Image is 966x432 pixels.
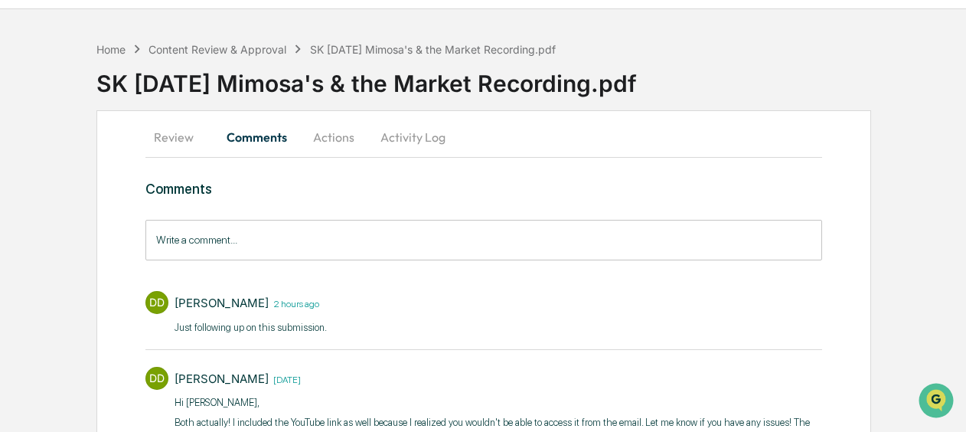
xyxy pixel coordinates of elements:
[145,181,821,197] h3: Comments
[52,132,194,144] div: We're available if you need us!
[175,371,269,386] div: [PERSON_NAME]
[111,194,123,206] div: 🗄️
[9,215,103,243] a: 🔎Data Lookup
[15,194,28,206] div: 🖐️
[145,367,168,390] div: DD
[145,119,821,155] div: secondary tabs example
[31,221,96,237] span: Data Lookup
[175,296,269,310] div: [PERSON_NAME]
[108,258,185,270] a: Powered byPylon
[148,43,286,56] div: Content Review & Approval
[260,121,279,139] button: Start new chat
[152,259,185,270] span: Pylon
[175,395,821,411] p: Hi [PERSON_NAME],
[96,43,126,56] div: Home
[126,192,190,208] span: Attestations
[145,119,214,155] button: Review
[175,320,327,335] p: Just following up on this submission.
[105,186,196,214] a: 🗄️Attestations
[368,119,458,155] button: Activity Log
[214,119,299,155] button: Comments
[96,57,966,97] div: SK [DATE] Mimosa's & the Market Recording.pdf
[15,223,28,235] div: 🔎
[299,119,368,155] button: Actions
[15,116,43,144] img: 1746055101610-c473b297-6a78-478c-a979-82029cc54cd1
[917,381,958,423] iframe: Open customer support
[9,186,105,214] a: 🖐️Preclearance
[31,192,99,208] span: Preclearance
[15,31,279,56] p: How can we help?
[52,116,251,132] div: Start new chat
[269,372,301,385] time: Wednesday, September 3, 2025 at 8:47:15 AM EDT
[269,296,319,309] time: Thursday, September 4, 2025 at 12:52:01 PM EDT
[310,43,556,56] div: SK [DATE] Mimosa's & the Market Recording.pdf
[145,291,168,314] div: DD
